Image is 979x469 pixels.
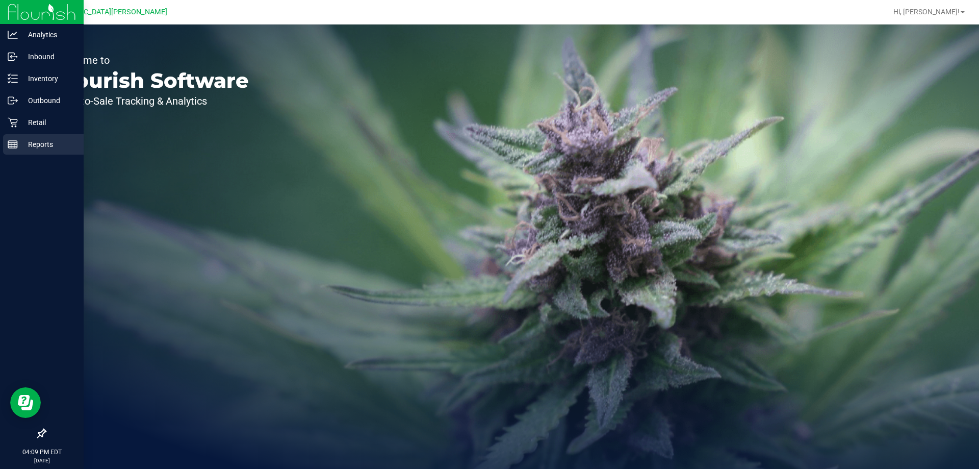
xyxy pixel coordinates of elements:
[55,55,249,65] p: Welcome to
[18,116,79,129] p: Retail
[18,138,79,151] p: Reports
[55,96,249,106] p: Seed-to-Sale Tracking & Analytics
[18,94,79,107] p: Outbound
[8,95,18,106] inline-svg: Outbound
[5,457,79,464] p: [DATE]
[8,139,18,150] inline-svg: Reports
[55,70,249,91] p: Flourish Software
[18,51,79,63] p: Inbound
[8,117,18,128] inline-svg: Retail
[893,8,960,16] span: Hi, [PERSON_NAME]!
[8,73,18,84] inline-svg: Inventory
[5,448,79,457] p: 04:09 PM EDT
[8,30,18,40] inline-svg: Analytics
[10,387,41,418] iframe: Resource center
[18,29,79,41] p: Analytics
[18,72,79,85] p: Inventory
[41,8,167,16] span: [GEOGRAPHIC_DATA][PERSON_NAME]
[8,52,18,62] inline-svg: Inbound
